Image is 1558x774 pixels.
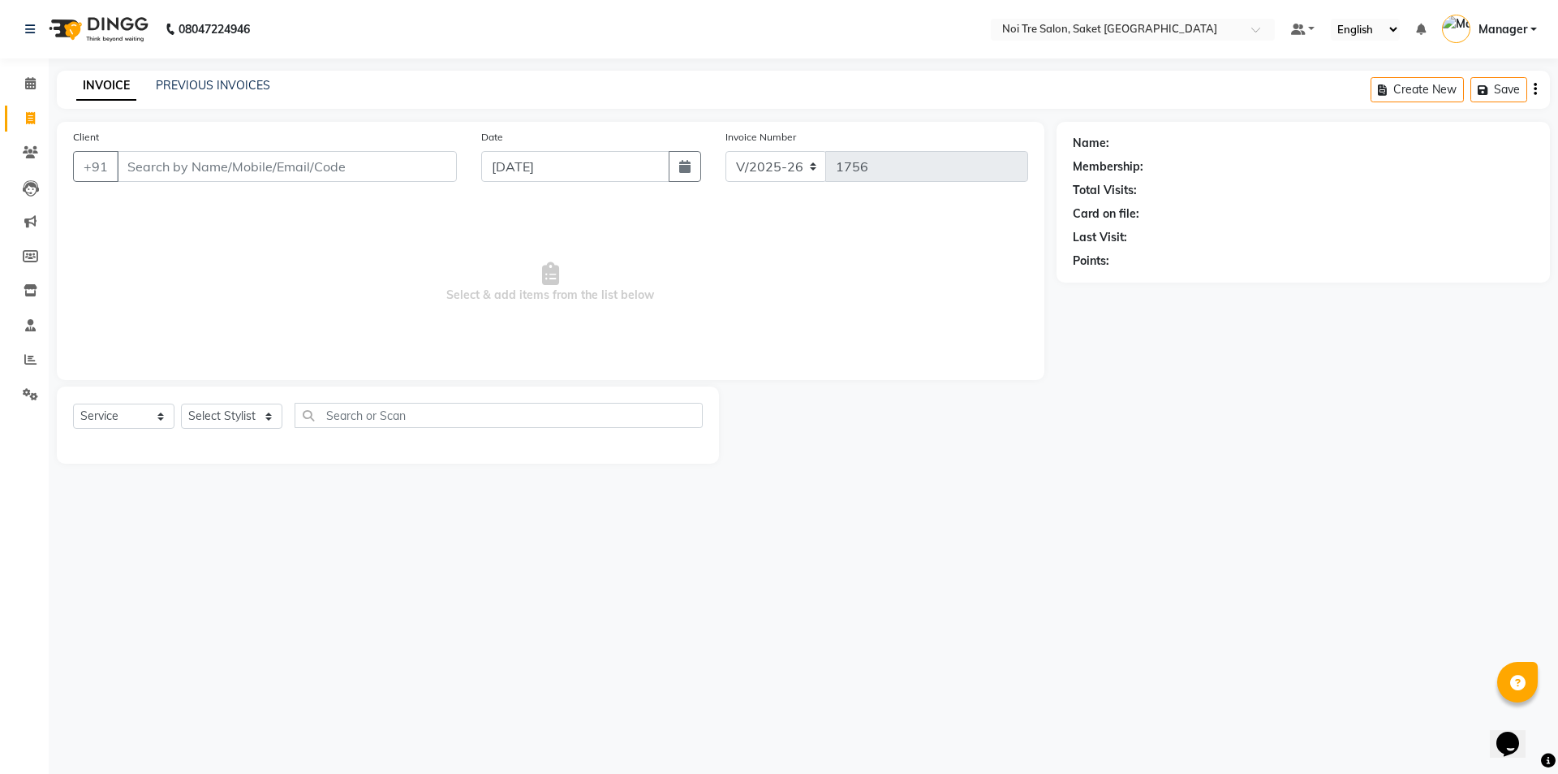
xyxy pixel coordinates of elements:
[1073,229,1127,246] div: Last Visit:
[725,130,796,145] label: Invoice Number
[73,151,118,182] button: +91
[117,151,457,182] input: Search by Name/Mobile/Email/Code
[295,403,703,428] input: Search or Scan
[179,6,250,52] b: 08047224946
[41,6,153,52] img: logo
[76,71,136,101] a: INVOICE
[156,78,270,93] a: PREVIOUS INVOICES
[73,130,99,145] label: Client
[1073,182,1137,199] div: Total Visits:
[1073,158,1143,175] div: Membership:
[73,201,1028,364] span: Select & add items from the list below
[1490,709,1542,758] iframe: chat widget
[1073,253,1109,270] div: Points:
[1371,77,1464,102] button: Create New
[1478,21,1527,38] span: Manager
[1442,15,1470,43] img: Manager
[1073,205,1139,223] div: Card on file:
[481,130,503,145] label: Date
[1073,135,1109,152] div: Name:
[1470,77,1527,102] button: Save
